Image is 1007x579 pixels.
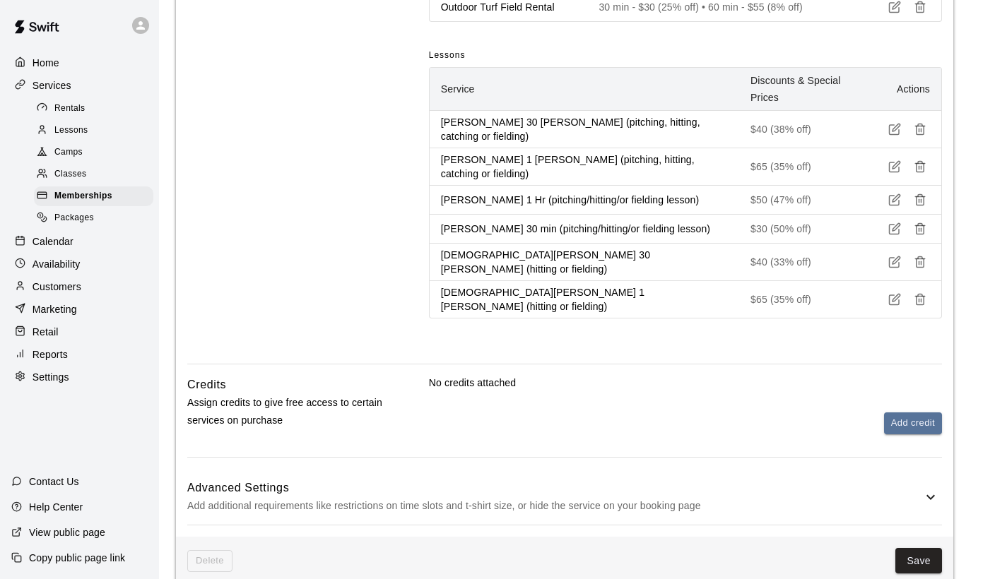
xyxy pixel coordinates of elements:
p: Copy public page link [29,551,125,565]
p: Calendar [33,234,73,249]
p: Marketing [33,302,77,316]
p: $40 (38% off) [750,122,845,136]
span: Memberships [54,189,112,203]
p: [DEMOGRAPHIC_DATA][PERSON_NAME] 1 [PERSON_NAME] (hitting or fielding) [441,285,728,314]
span: Rentals [54,102,86,116]
p: Assign credits to give free access to certain services on purchase [187,394,384,429]
span: Lessons [429,44,466,67]
a: Settings [11,366,148,388]
div: Rentals [34,99,153,119]
a: Lessons [34,119,159,141]
p: Add additional requirements like restrictions on time slots and t-shirt size, or hide the service... [187,497,922,515]
a: Services [11,75,148,96]
p: $65 (35% off) [750,292,845,306]
p: Availability [33,257,81,271]
a: Customers [11,276,148,297]
span: Camps [54,145,83,160]
button: Save [895,548,942,574]
a: Rentals [34,97,159,119]
span: Packages [54,211,94,225]
div: Memberships [34,186,153,206]
p: Contact Us [29,474,79,489]
th: Service [430,68,739,111]
p: Home [33,56,59,70]
p: [PERSON_NAME] 30 [PERSON_NAME] (pitching, hitting, catching or fielding) [441,115,728,143]
p: $30 (50% off) [750,222,845,236]
p: [PERSON_NAME] 1 Hr (pitching/hitting/or fielding lesson) [441,193,728,207]
th: Discounts & Special Prices [739,68,856,111]
p: Retail [33,325,59,339]
p: [DEMOGRAPHIC_DATA][PERSON_NAME] 30 [PERSON_NAME] (hitting or fielding) [441,248,728,276]
a: Reports [11,344,148,365]
p: View public page [29,525,105,539]
a: Memberships [34,186,159,208]
button: Add credit [884,412,942,434]
div: Packages [34,208,153,228]
p: Customers [33,280,81,294]
p: $40 (33% off) [750,255,845,269]
p: $65 (35% off) [750,160,845,174]
th: Actions [856,68,941,111]
div: Camps [34,143,153,162]
p: [PERSON_NAME] 1 [PERSON_NAME] (pitching, hitting, catching or fielding) [441,153,728,181]
span: Lessons [54,124,88,138]
p: Help Center [29,500,83,514]
a: Availability [11,253,148,275]
p: No credits attached [429,376,942,390]
a: Home [11,52,148,73]
span: Classes [54,167,86,181]
h6: Advanced Settings [187,479,922,497]
a: Classes [34,164,159,186]
h6: Credits [187,376,226,394]
div: Classes [34,165,153,184]
div: Lessons [34,121,153,141]
p: $50 (47% off) [750,193,845,207]
a: Packages [34,208,159,229]
p: [PERSON_NAME] 30 min (pitching/hitting/or fielding lesson) [441,222,728,236]
div: Advanced SettingsAdd additional requirements like restrictions on time slots and t-shirt size, or... [187,469,942,525]
a: Camps [34,142,159,164]
p: Reports [33,347,68,362]
p: Settings [33,370,69,384]
a: Calendar [11,231,148,252]
span: This membership cannot be deleted since it still has members [187,550,232,572]
p: Services [33,78,71,92]
a: Retail [11,321,148,342]
a: Marketing [11,299,148,320]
